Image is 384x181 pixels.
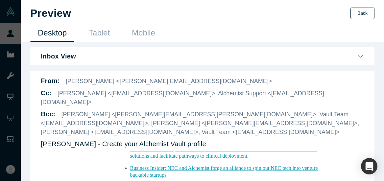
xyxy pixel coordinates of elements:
span: [PERSON_NAME] <[PERSON_NAME][EMAIL_ADDRESS][PERSON_NAME][DOMAIN_NAME]>, Vault Team <[EMAIL_ADDRES... [41,111,359,135]
b: Inbox View [41,52,76,60]
span: [PERSON_NAME] <[EMAIL_ADDRESS][DOMAIN_NAME]>, Alchemist Support <[EMAIL_ADDRESS][DOMAIN_NAME]> [41,90,324,105]
a: Business Insider: NEC and Alchemist forge an alliance to spin out NEC tech into venture backable ... [89,14,277,27]
b: Bcc : [41,110,56,118]
b: From: [41,77,60,84]
h1: Preview [30,7,71,19]
button: Inbox View [41,52,364,60]
a: Mobile [124,26,163,42]
button: Back [350,8,374,19]
a: Tablet [81,26,117,42]
a: CB Insights: Alchemist Tops List of Accelerators Where Best Funded Startups Come From [89,33,281,39]
span: [PERSON_NAME] <[PERSON_NAME][EMAIL_ADDRESS][DOMAIN_NAME]> [66,78,272,84]
b: Cc : [41,89,52,97]
p: [PERSON_NAME] - Create your Alchemist Vault profile [41,139,206,149]
a: Desktop [30,26,74,42]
